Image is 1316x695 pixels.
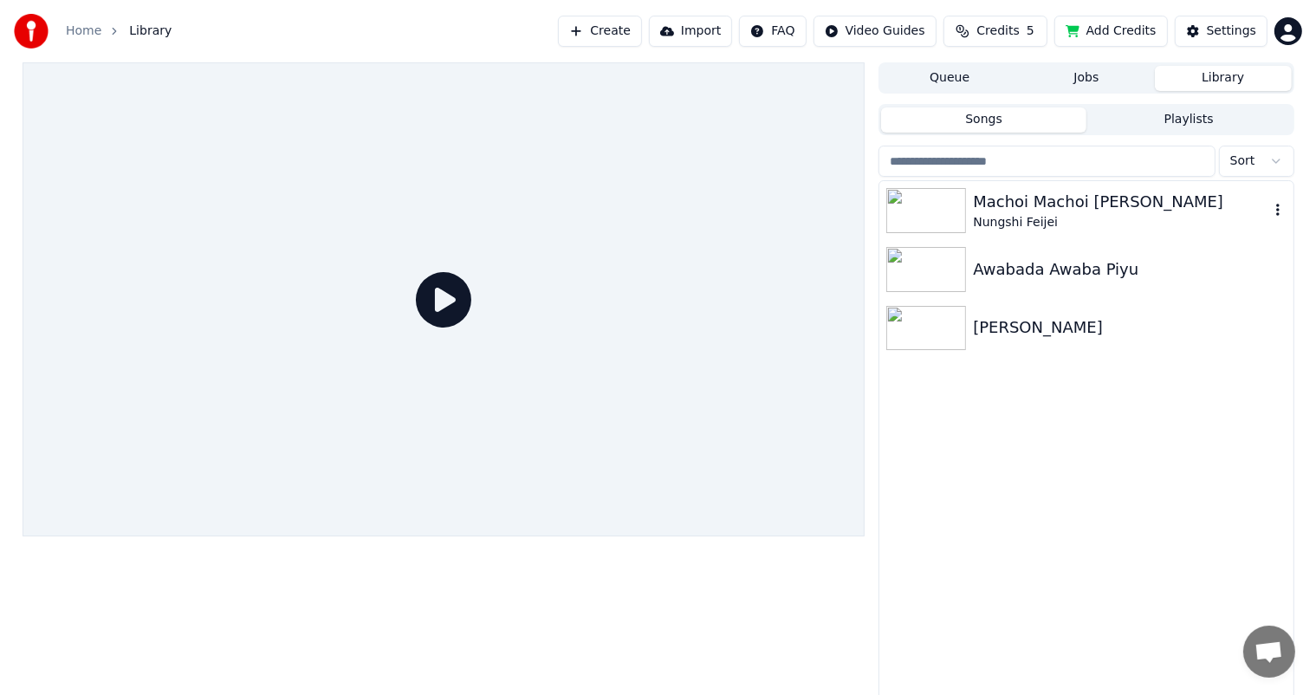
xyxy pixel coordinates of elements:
[973,315,1286,340] div: [PERSON_NAME]
[739,16,806,47] button: FAQ
[1018,66,1155,91] button: Jobs
[976,23,1019,40] span: Credits
[66,23,172,40] nav: breadcrumb
[881,66,1018,91] button: Queue
[814,16,937,47] button: Video Guides
[129,23,172,40] span: Library
[558,16,642,47] button: Create
[973,190,1268,214] div: Machoi Machoi [PERSON_NAME]
[1175,16,1267,47] button: Settings
[1027,23,1034,40] span: 5
[943,16,1047,47] button: Credits5
[1230,153,1255,170] span: Sort
[649,16,732,47] button: Import
[1086,107,1292,133] button: Playlists
[1243,626,1295,678] a: Open chat
[881,107,1086,133] button: Songs
[14,14,49,49] img: youka
[1207,23,1256,40] div: Settings
[1155,66,1292,91] button: Library
[973,214,1268,231] div: Nungshi Feijei
[1054,16,1168,47] button: Add Credits
[973,257,1286,282] div: Awabada Awaba Piyu
[66,23,101,40] a: Home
